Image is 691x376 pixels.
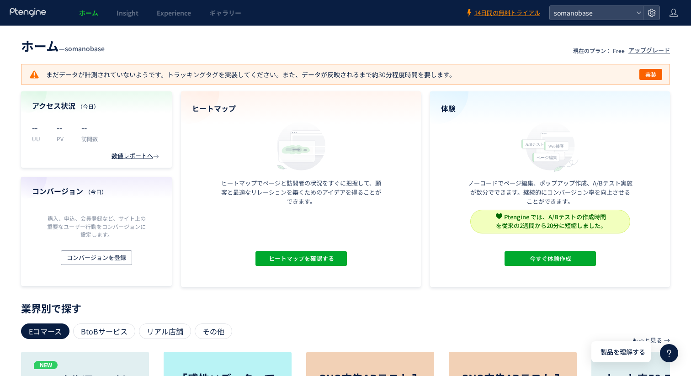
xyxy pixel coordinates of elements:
span: somanobase [551,6,633,20]
p: → [664,333,670,348]
h4: アクセス状況 [32,101,161,111]
p: ノーコードでページ編集、ポップアップ作成、A/Bテスト実施が数分でできます。継続的にコンバージョン率を向上させることができます。 [468,179,633,206]
h4: コンバージョン [32,186,161,196]
button: ヒートマップを確認する [255,251,347,266]
span: Ptengine では、A/Bテストの作成時間 を従来の2週間から20分に短縮しました。 [496,212,606,230]
p: PV [57,135,70,143]
p: -- [81,120,98,135]
div: アップグレード [628,46,670,55]
p: 現在のプラン： Free [573,47,625,54]
div: BtoBサービス [73,323,135,339]
img: svg+xml,%3c [496,213,502,219]
span: ホーム [21,37,59,55]
button: 今すぐ体験作成 [505,251,596,266]
div: その他 [195,323,232,339]
span: 実装 [645,69,656,80]
div: Eコマース [21,323,69,339]
div: 数値レポートへ [112,152,161,160]
p: ヒートマップでページと訪問者の状況をすぐに把握して、顧客と最適なリレーションを築くためのアイデアを得ることができます。 [219,179,383,206]
p: NEW [34,361,58,369]
span: ギャラリー [209,8,241,17]
span: 製品を理解する [601,347,645,357]
button: コンバージョンを登録 [61,250,132,265]
span: somanobase [65,44,105,53]
span: Experience [157,8,191,17]
span: コンバージョンを登録 [67,250,126,265]
p: -- [32,120,46,135]
button: 実装 [639,69,662,80]
a: 14日間の無料トライアル [465,9,540,17]
p: UU [32,135,46,143]
p: 購入、申込、会員登録など、サイト上の重要なユーザー行動をコンバージョンに設定します。 [45,214,148,238]
p: まだデータが計測されていないようです。トラッキングタグを実装してください。また、データが反映されるまで約30分程度時間を要します。 [29,69,456,80]
span: 14日間の無料トライアル [474,9,540,17]
img: home_experience_onbo_jp-C5-EgdA0.svg [517,119,584,173]
p: -- [57,120,70,135]
h4: ヒートマップ [192,103,410,114]
span: ホーム [79,8,98,17]
span: （今日） [77,102,99,110]
div: — [21,37,105,55]
p: 訪問数 [81,135,98,143]
span: （今日） [85,188,107,196]
p: 業界別で探す [21,305,670,311]
div: リアル店舗 [139,323,191,339]
p: もっと見る [633,333,662,348]
span: 今すぐ体験作成 [529,251,571,266]
span: ヒートマップを確認する [268,251,334,266]
span: Insight [117,8,138,17]
h4: 体験 [441,103,659,114]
